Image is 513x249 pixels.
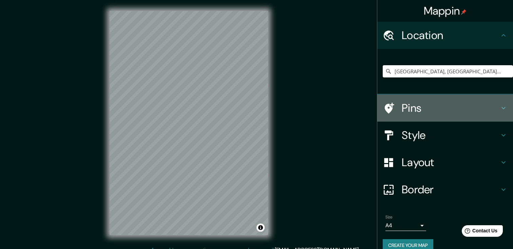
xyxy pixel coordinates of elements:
[377,122,513,149] div: Style
[377,149,513,176] div: Layout
[402,128,499,142] h4: Style
[402,156,499,169] h4: Layout
[385,214,393,220] label: Size
[461,9,467,15] img: pin-icon.png
[110,11,268,235] canvas: Map
[377,176,513,203] div: Border
[402,29,499,42] h4: Location
[377,22,513,49] div: Location
[383,65,513,77] input: Pick your city or area
[402,101,499,115] h4: Pins
[256,224,265,232] button: Toggle attribution
[377,94,513,122] div: Pins
[453,223,506,242] iframe: Help widget launcher
[424,4,467,18] h4: Mappin
[402,183,499,196] h4: Border
[385,220,426,231] div: A4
